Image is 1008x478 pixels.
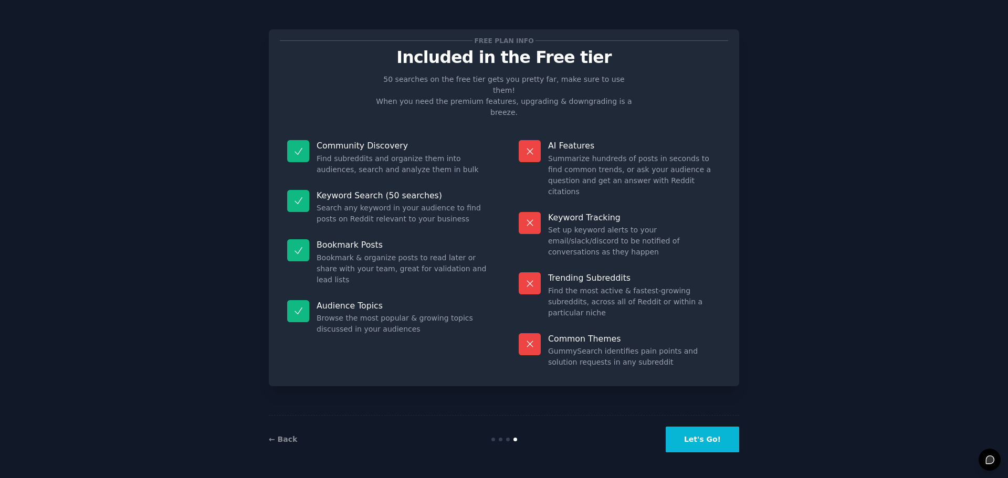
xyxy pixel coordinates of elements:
dd: Bookmark & organize posts to read later or share with your team, great for validation and lead lists [317,252,489,285]
button: Let's Go! [666,427,739,452]
dd: Find the most active & fastest-growing subreddits, across all of Reddit or within a particular niche [548,285,721,318]
dd: Browse the most popular & growing topics discussed in your audiences [317,313,489,335]
dd: GummySearch identifies pain points and solution requests in any subreddit [548,346,721,368]
p: Audience Topics [317,300,489,311]
dd: Set up keyword alerts to your email/slack/discord to be notified of conversations as they happen [548,225,721,258]
p: Bookmark Posts [317,239,489,250]
span: Free plan info [472,35,535,46]
dd: Find subreddits and organize them into audiences, search and analyze them in bulk [317,153,489,175]
p: AI Features [548,140,721,151]
dd: Summarize hundreds of posts in seconds to find common trends, or ask your audience a question and... [548,153,721,197]
p: Keyword Tracking [548,212,721,223]
p: 50 searches on the free tier gets you pretty far, make sure to use them! When you need the premiu... [372,74,636,118]
a: ← Back [269,435,297,443]
p: Community Discovery [317,140,489,151]
dd: Search any keyword in your audience to find posts on Reddit relevant to your business [317,203,489,225]
p: Common Themes [548,333,721,344]
p: Keyword Search (50 searches) [317,190,489,201]
p: Trending Subreddits [548,272,721,283]
p: Included in the Free tier [280,48,728,67]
